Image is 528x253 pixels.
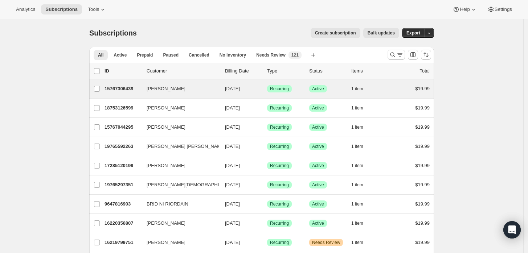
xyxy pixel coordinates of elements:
[256,52,286,58] span: Needs Review
[147,143,225,150] span: [PERSON_NAME] [PERSON_NAME]
[270,240,289,245] span: Recurring
[147,104,185,112] span: [PERSON_NAME]
[88,7,99,12] span: Tools
[312,182,324,188] span: Active
[312,124,324,130] span: Active
[351,161,371,171] button: 1 item
[105,124,141,131] p: 15767044295
[225,163,240,168] span: [DATE]
[105,220,141,227] p: 16220356807
[142,198,215,210] button: BRID NI RIORDAIN
[408,50,418,60] button: Customize table column order and visibility
[368,30,395,36] span: Bulk updates
[448,4,481,14] button: Help
[105,141,430,152] div: 19765592263[PERSON_NAME] [PERSON_NAME][DATE]SuccessRecurringSuccessActive1 item$19.99
[225,144,240,149] span: [DATE]
[415,201,430,207] span: $19.99
[225,182,240,187] span: [DATE]
[142,121,215,133] button: [PERSON_NAME]
[137,52,153,58] span: Prepaid
[147,181,238,188] span: [PERSON_NAME][DEMOGRAPHIC_DATA]
[105,161,430,171] div: 17285120199[PERSON_NAME][DATE]SuccessRecurringSuccessActive1 item$19.99
[307,50,319,60] button: Create new view
[142,102,215,114] button: [PERSON_NAME]
[225,240,240,245] span: [DATE]
[83,4,111,14] button: Tools
[16,7,35,12] span: Analytics
[270,163,289,169] span: Recurring
[351,240,363,245] span: 1 item
[270,86,289,92] span: Recurring
[225,86,240,91] span: [DATE]
[267,67,303,75] div: Type
[105,162,141,169] p: 17285120199
[503,221,521,239] div: Open Intercom Messenger
[105,239,141,246] p: 16219799751
[225,201,240,207] span: [DATE]
[147,124,185,131] span: [PERSON_NAME]
[147,85,185,92] span: [PERSON_NAME]
[415,163,430,168] span: $19.99
[220,52,246,58] span: No inventory
[309,67,345,75] p: Status
[45,7,78,12] span: Subscriptions
[225,220,240,226] span: [DATE]
[406,30,420,36] span: Export
[142,141,215,152] button: [PERSON_NAME] [PERSON_NAME]
[291,52,299,58] span: 121
[415,86,430,91] span: $19.99
[163,52,179,58] span: Paused
[89,29,137,37] span: Subscriptions
[105,143,141,150] p: 19765592263
[421,50,431,60] button: Sort the results
[311,28,360,38] button: Create subscription
[312,220,324,226] span: Active
[105,84,430,94] div: 15767306439[PERSON_NAME][DATE]SuccessRecurringSuccessActive1 item$19.99
[351,122,371,132] button: 1 item
[225,105,240,111] span: [DATE]
[105,85,141,92] p: 15767306439
[415,240,430,245] span: $19.99
[142,237,215,248] button: [PERSON_NAME]
[270,182,289,188] span: Recurring
[495,7,512,12] span: Settings
[12,4,40,14] button: Analytics
[351,182,363,188] span: 1 item
[351,141,371,152] button: 1 item
[351,144,363,149] span: 1 item
[105,67,430,75] div: IDCustomerBilling DateTypeStatusItemsTotal
[420,67,430,75] p: Total
[105,218,430,228] div: 16220356807[PERSON_NAME][DATE]SuccessRecurringSuccessActive1 item$19.99
[415,220,430,226] span: $19.99
[351,124,363,130] span: 1 item
[147,67,219,75] p: Customer
[105,181,141,188] p: 19765297351
[483,4,516,14] button: Settings
[225,67,261,75] p: Billing Date
[351,67,388,75] div: Items
[105,200,141,208] p: 9647816903
[351,84,371,94] button: 1 item
[98,52,103,58] span: All
[351,237,371,248] button: 1 item
[312,240,340,245] span: Needs Review
[105,122,430,132] div: 15767044295[PERSON_NAME][DATE]SuccessRecurringSuccessActive1 item$19.99
[415,124,430,130] span: $19.99
[142,217,215,229] button: [PERSON_NAME]
[351,180,371,190] button: 1 item
[270,144,289,149] span: Recurring
[312,105,324,111] span: Active
[388,50,405,60] button: Search and filter results
[105,104,141,112] p: 18753126599
[105,67,141,75] p: ID
[142,160,215,171] button: [PERSON_NAME]
[147,220,185,227] span: [PERSON_NAME]
[415,144,430,149] span: $19.99
[105,237,430,248] div: 16219799751[PERSON_NAME][DATE]SuccessRecurringWarningNeeds Review1 item$19.99
[351,103,371,113] button: 1 item
[312,144,324,149] span: Active
[41,4,82,14] button: Subscriptions
[402,28,425,38] button: Export
[114,52,127,58] span: Active
[142,179,215,191] button: [PERSON_NAME][DEMOGRAPHIC_DATA]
